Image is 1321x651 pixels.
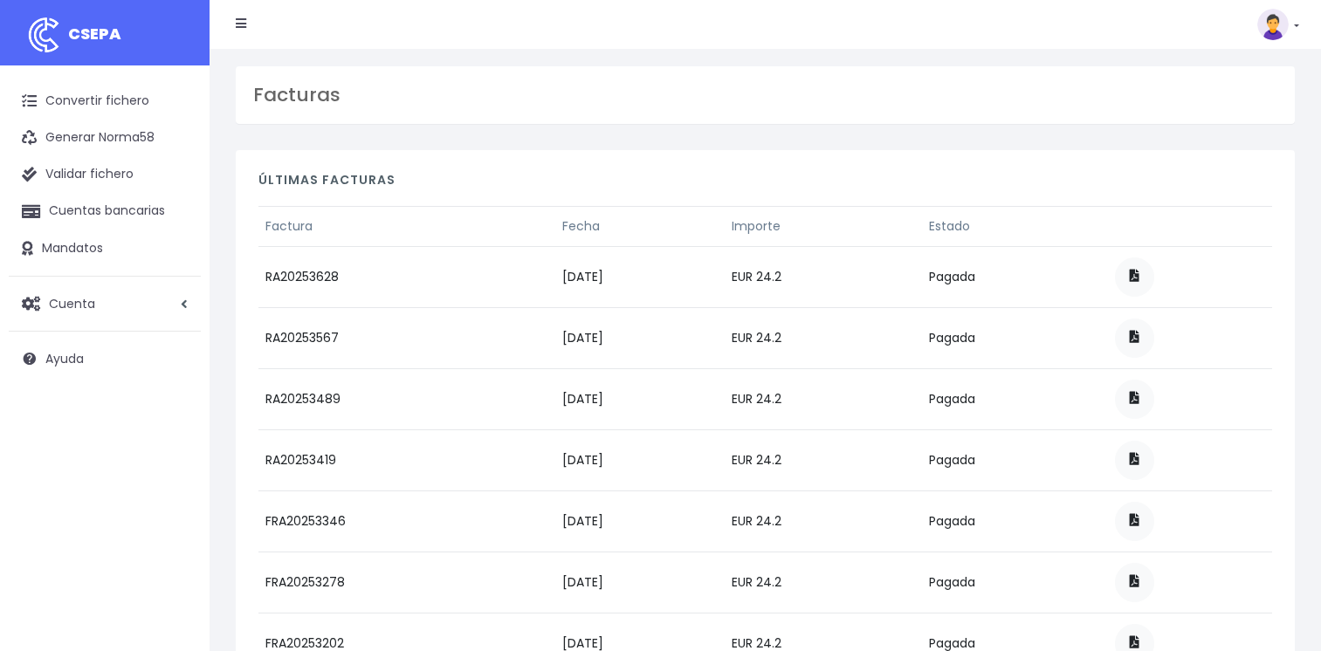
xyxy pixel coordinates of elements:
span: CSEPA [68,23,121,45]
th: Fecha [555,206,726,246]
td: Pagada [922,429,1108,490]
td: [DATE] [555,490,726,552]
td: [DATE] [555,307,726,368]
td: Pagada [922,552,1108,613]
td: Pagada [922,490,1108,552]
td: [DATE] [555,368,726,429]
a: Cuenta [9,285,201,322]
a: Convertir fichero [9,83,201,120]
a: Mandatos [9,230,201,267]
span: Cuenta [49,294,95,312]
img: profile [1257,9,1289,40]
td: [DATE] [555,429,726,490]
td: EUR 24.2 [725,429,921,490]
td: FRA20253346 [258,490,555,552]
th: Estado [922,206,1108,246]
td: EUR 24.2 [725,307,921,368]
td: EUR 24.2 [725,246,921,307]
td: [DATE] [555,246,726,307]
td: EUR 24.2 [725,490,921,552]
td: RA20253489 [258,368,555,429]
td: FRA20253278 [258,552,555,613]
a: Validar fichero [9,156,201,193]
a: Cuentas bancarias [9,193,201,230]
h4: Últimas facturas [258,173,1272,196]
td: Pagada [922,246,1108,307]
th: Factura [258,206,555,246]
h3: Facturas [253,84,1277,106]
td: RA20253567 [258,307,555,368]
span: Ayuda [45,350,84,367]
a: Generar Norma58 [9,120,201,156]
td: Pagada [922,368,1108,429]
a: Ayuda [9,340,201,377]
td: EUR 24.2 [725,552,921,613]
td: RA20253419 [258,429,555,490]
td: RA20253628 [258,246,555,307]
td: [DATE] [555,552,726,613]
td: Pagada [922,307,1108,368]
td: EUR 24.2 [725,368,921,429]
th: Importe [725,206,921,246]
img: logo [22,13,65,57]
